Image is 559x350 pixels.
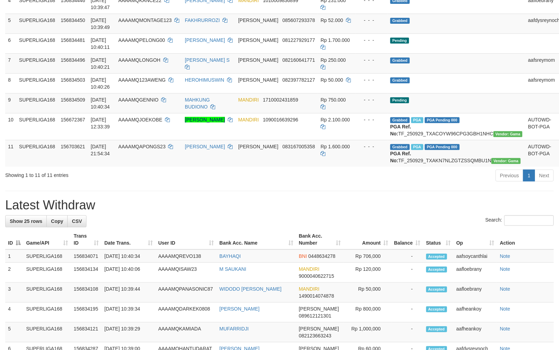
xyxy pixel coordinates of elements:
div: - - - [358,57,385,64]
span: Copy 081227929177 to clipboard [282,37,315,43]
div: - - - [358,96,385,103]
a: Note [500,286,510,292]
a: [PERSON_NAME] S [185,57,229,63]
span: Grabbed [390,117,410,123]
td: aafloebrany [453,283,497,303]
span: Rp 250.000 [320,57,346,63]
span: Pending [390,38,409,44]
b: PGA Ref. No: [390,124,411,136]
span: [PERSON_NAME] [299,326,339,332]
span: Marked by aafsengchandara [411,117,423,123]
td: [DATE] 10:39:29 [101,322,155,342]
a: 1 [523,170,535,181]
span: AAAAMQGENNIO [118,97,158,103]
td: AAAAMQISAW23 [156,263,217,283]
span: Pending [390,97,409,103]
td: 156834121 [71,322,101,342]
span: PGA Pending [425,144,460,150]
a: Note [500,306,510,312]
span: Accepted [426,254,447,260]
td: aafheankoy [453,303,497,322]
a: Copy [46,215,68,227]
td: 10 [5,113,16,140]
td: 3 [5,283,23,303]
td: aafheankoy [453,322,497,342]
td: Rp 120,000 [343,263,391,283]
span: Rp 2.100.000 [320,117,350,122]
td: 4 [5,303,23,322]
th: Bank Acc. Number: activate to sort column ascending [296,230,343,250]
td: AAAAMQREVO138 [156,250,217,263]
th: Game/API: activate to sort column ascending [23,230,71,250]
span: Copy 085607293378 to clipboard [282,17,315,23]
span: Grabbed [390,77,410,83]
span: AAAAMQAPONGS23 [118,144,165,149]
label: Search: [485,215,554,226]
td: SUPERLIGA168 [23,283,71,303]
th: Amount: activate to sort column ascending [343,230,391,250]
a: Note [500,253,510,259]
span: CSV [72,218,82,224]
th: Op: activate to sort column ascending [453,230,497,250]
span: MANDIRI [299,266,319,272]
span: MANDIRI [299,286,319,292]
span: Grabbed [390,18,410,24]
span: PGA Pending [425,117,460,123]
span: AAAAMQPELONG00 [118,37,165,43]
td: 11 [5,140,16,167]
div: - - - [358,116,385,123]
td: SUPERLIGA168 [23,322,71,342]
span: Copy 1710002431859 to clipboard [263,97,298,103]
span: Copy 0448634278 to clipboard [308,253,335,259]
span: AAAAMQJOEKOBE [118,117,162,122]
span: AAAAMQMONTAGE123 [118,17,172,23]
span: 156834450 [61,17,85,23]
td: - [391,250,423,263]
td: 7 [5,53,16,73]
td: - [391,283,423,303]
span: Copy 1090016639296 to clipboard [263,117,298,122]
span: [DATE] 10:40:21 [91,57,110,70]
h1: Latest Withdraw [5,198,554,212]
a: [PERSON_NAME] [219,306,259,312]
a: WIDODO [PERSON_NAME] [219,286,281,292]
span: Accepted [426,326,447,332]
span: Rp 52.000 [320,17,343,23]
span: [PERSON_NAME] [238,17,278,23]
span: MANDIRI [238,117,259,122]
a: Show 25 rows [5,215,47,227]
span: 156834503 [61,77,85,83]
th: ID: activate to sort column descending [5,230,23,250]
a: Next [535,170,554,181]
td: 156834134 [71,263,101,283]
span: Rp 50.000 [320,77,343,83]
a: BAYHAQI [219,253,241,259]
span: 156672367 [61,117,85,122]
td: SUPERLIGA168 [23,263,71,283]
a: Note [500,266,510,272]
th: Bank Acc. Name: activate to sort column ascending [217,230,296,250]
td: AAAAMQKAMIADA [156,322,217,342]
span: Grabbed [390,58,410,64]
a: [PERSON_NAME] [185,37,225,43]
td: 5 [5,322,23,342]
td: 2 [5,263,23,283]
span: 156834496 [61,57,85,63]
span: [DATE] 12:33:39 [91,117,110,129]
th: User ID: activate to sort column ascending [156,230,217,250]
span: Rp 1.600.000 [320,144,350,149]
span: [DATE] 10:39:49 [91,17,110,30]
span: Show 25 rows [10,218,42,224]
td: 156834195 [71,303,101,322]
th: Status: activate to sort column ascending [423,230,454,250]
td: 156834071 [71,250,101,263]
span: Accepted [426,286,447,292]
div: - - - [358,17,385,24]
span: [PERSON_NAME] [299,306,339,312]
td: Rp 50,000 [343,283,391,303]
a: Previous [496,170,523,181]
span: Copy 082123663243 to clipboard [299,333,331,338]
span: Copy [51,218,63,224]
a: [PERSON_NAME] [185,117,225,122]
td: aafsoycanthlai [453,250,497,263]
